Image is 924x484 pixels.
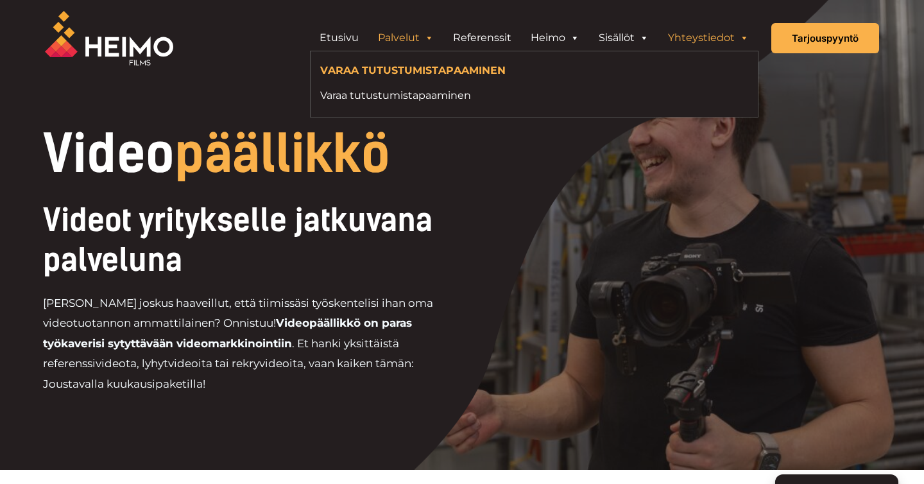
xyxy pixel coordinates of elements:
span: Videot yritykselle jatkuvana palveluna [43,202,432,279]
a: Tarjouspyyntö [771,23,879,53]
h1: Video [43,128,549,180]
p: [PERSON_NAME] joskus haaveillut, että tiimissäsi työskentelisi ihan oma videotuotannon ammattilai... [43,293,462,395]
a: Referenssit [443,25,521,51]
span: päällikkö [175,123,390,185]
img: Heimo Filmsin logo [45,11,173,65]
a: Palvelut [368,25,443,51]
aside: Header Widget 1 [304,25,765,51]
a: Varaa tutustumistapaaminen [320,87,684,104]
a: Heimo [521,25,589,51]
a: Sisällöt [589,25,658,51]
a: Yhteystiedot [658,25,758,51]
strong: Videopäällikkö on paras työkaverisi sytyttävään videomarkkinointiin [43,316,412,350]
h4: Varaa tutustumistapaaminen [320,64,684,80]
a: Etusivu [310,25,368,51]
